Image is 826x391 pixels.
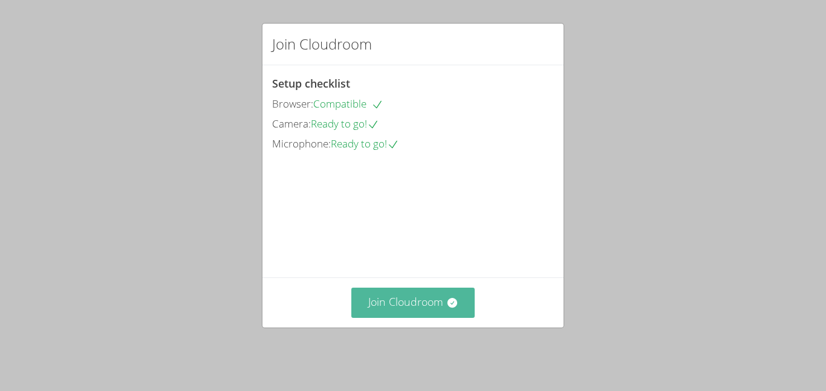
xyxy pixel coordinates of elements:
span: Setup checklist [272,76,350,91]
span: Browser: [272,97,313,111]
span: Ready to go! [331,137,399,150]
h2: Join Cloudroom [272,33,372,55]
span: Compatible [313,97,383,111]
button: Join Cloudroom [351,288,475,317]
span: Ready to go! [311,117,379,131]
span: Microphone: [272,137,331,150]
span: Camera: [272,117,311,131]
